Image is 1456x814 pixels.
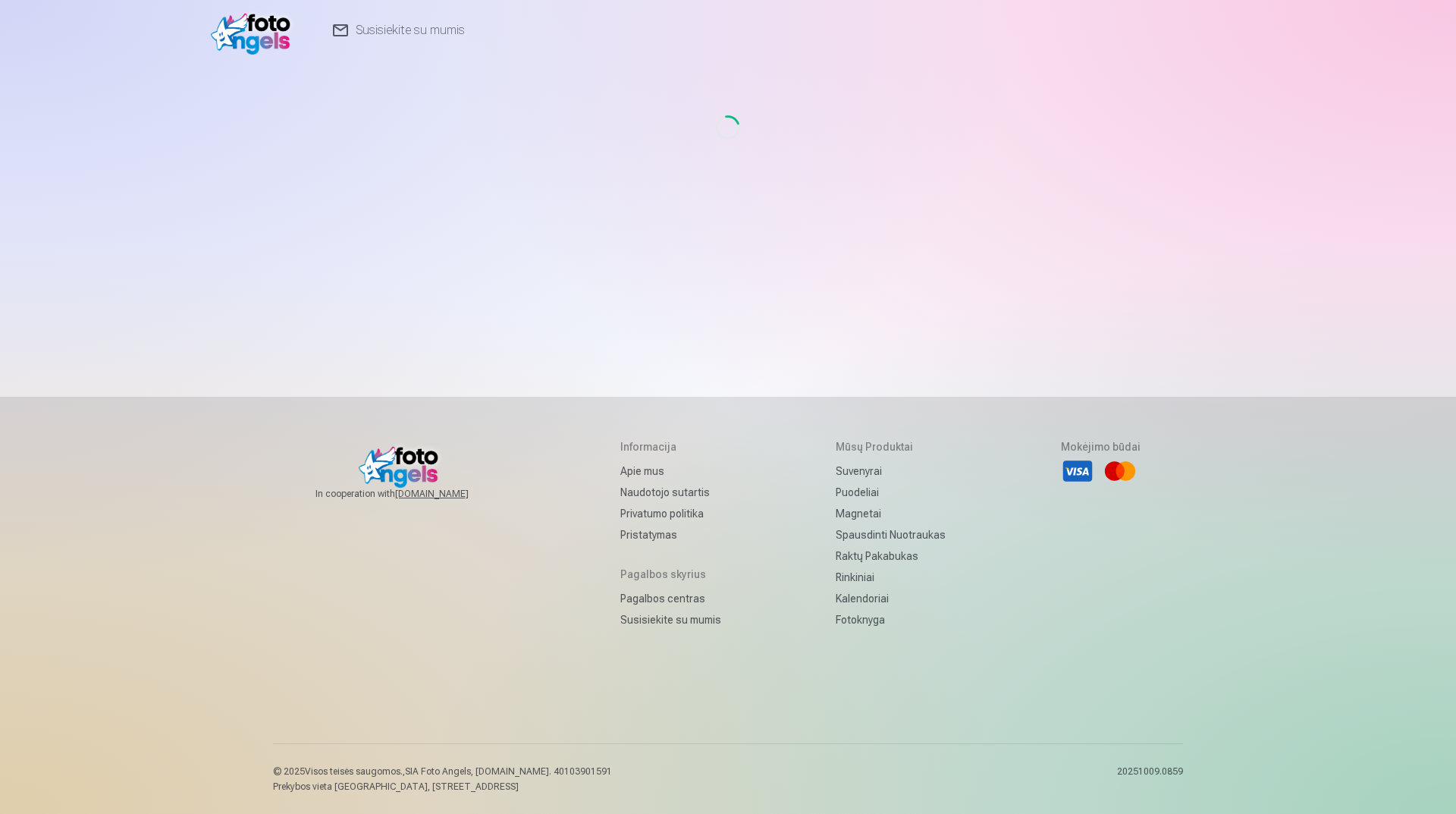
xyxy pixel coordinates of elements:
a: Fotoknyga [836,609,946,630]
span: In cooperation with [315,488,505,500]
p: © 2025 Visos teisės saugomos. , [273,765,612,778]
h5: Mūsų produktai [836,439,946,454]
a: Apie mus [620,460,721,482]
a: Suvenyrai [836,460,946,482]
li: Mastercard [1103,454,1137,488]
a: Pagalbos centras [620,588,721,609]
a: Pristatymas [620,524,721,545]
h5: Mokėjimo būdai [1061,439,1141,454]
h5: Informacija [620,439,721,454]
a: Susisiekite su mumis [620,609,721,630]
a: Puodeliai [836,482,946,503]
a: Naudotojo sutartis [620,482,721,503]
a: Magnetai [836,503,946,524]
img: /v1 [211,6,298,55]
span: SIA Foto Angels, [DOMAIN_NAME]. 40103901591 [405,766,612,777]
a: Kalendoriai [836,588,946,609]
li: Visa [1061,454,1094,488]
a: Raktų pakabukas [836,545,946,567]
a: Rinkiniai [836,567,946,588]
p: 20251009.0859 [1117,765,1183,793]
a: [DOMAIN_NAME] [395,488,505,500]
p: Prekybos vieta [GEOGRAPHIC_DATA], [STREET_ADDRESS] [273,781,612,793]
a: Spausdinti nuotraukas [836,524,946,545]
h5: Pagalbos skyrius [620,567,721,582]
a: Privatumo politika [620,503,721,524]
